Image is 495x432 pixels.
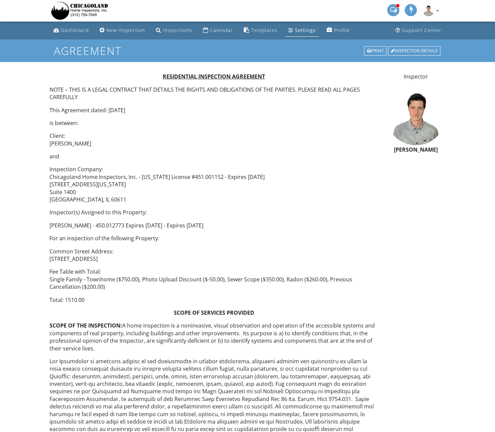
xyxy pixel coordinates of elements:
[386,147,445,153] h6: [PERSON_NAME]
[364,46,387,56] div: Print
[286,24,319,37] a: Settings
[388,46,440,56] div: Inspection Details
[61,27,89,33] div: Dashboard
[97,24,148,37] a: New Inspection
[241,24,280,37] a: Templates
[386,86,445,145] img: vm_headshot.png
[251,27,277,33] div: Templates
[49,165,378,203] p: Inspection Company: Chicagoland Home Inspectors, Inc. - [US_STATE] License #451.001152 - Expires ...
[363,45,387,56] a: Print
[49,268,378,290] p: Fee Table with Total: Single Family - Townhome ($750.00), Photo Upload Discount ($-50.00), Sewer ...
[49,322,122,329] strong: SCOPE OF THE INSPECTION:
[163,73,265,80] u: RESIDENTIAL INSPECTION AGREEMENT
[210,27,233,33] div: Calendar
[49,106,378,114] p: This Agreement dated: [DATE]
[49,235,378,242] p: For an inspection of the following Property:
[49,2,110,20] img: Chicagoland Home Inspectors, Inc.
[49,132,378,147] p: Client: [PERSON_NAME]
[153,24,195,37] a: Inspections
[49,296,378,304] p: Total: 1510.00
[163,27,192,33] div: Inspections
[49,86,378,101] p: NOTE – THIS IS A LEGAL CONTRACT THAT DETAILS THE RIGHTS AND OBLIGATIONS OF THE PARTIES. PLEASE RE...
[49,222,378,229] p: [PERSON_NAME] - 450.012773 Expires [DATE] - Expires [DATE]
[324,24,353,37] a: Company Profile
[49,153,378,160] p: and
[387,45,441,56] a: Inspection Details
[49,119,378,127] p: is between:
[49,322,378,352] p: A home inspection is a noninvasive, visual observation and operation of the accessible systems an...
[54,45,441,57] h1: Agreement
[200,24,236,37] a: Calendar
[422,4,434,16] img: vm_headshot.png
[386,73,445,80] p: Inspector
[402,27,441,33] div: Support Center
[51,24,92,37] a: Dashboard
[49,209,378,216] p: Inspector(s) Assigned to this Property:
[334,27,350,33] div: Profile
[295,27,316,33] div: Settings
[106,27,145,33] div: New Inspection
[393,24,444,37] a: Support Center
[49,248,378,263] p: Common Street Address: [STREET_ADDRESS]
[174,309,254,316] strong: SCOPE OF SERVICES PROVIDED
